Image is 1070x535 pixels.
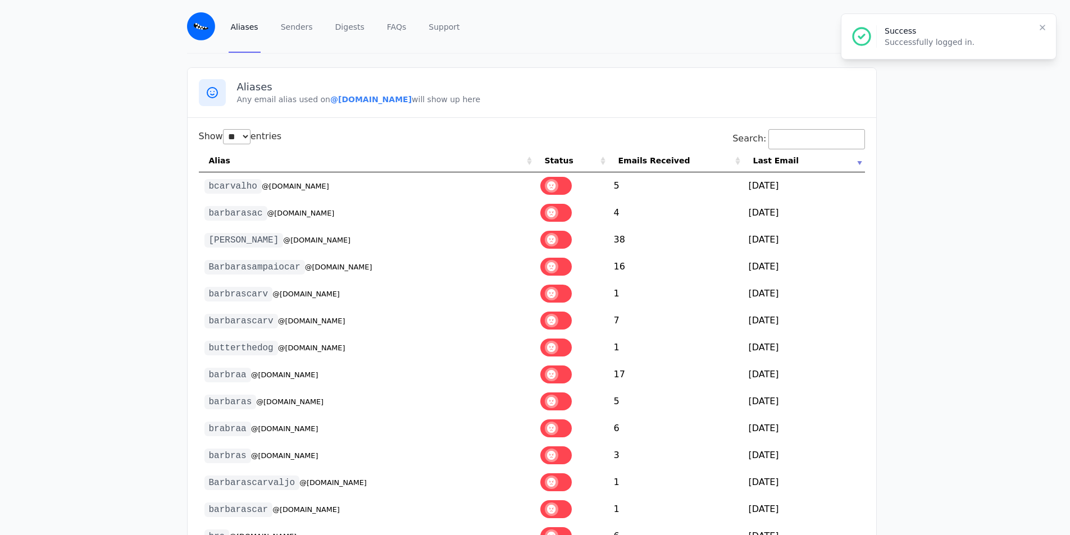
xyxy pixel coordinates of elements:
[743,253,865,280] td: [DATE]
[608,226,743,253] td: 38
[251,371,318,379] small: @[DOMAIN_NAME]
[743,226,865,253] td: [DATE]
[204,314,278,328] code: barbarascarv
[305,263,372,271] small: @[DOMAIN_NAME]
[204,422,251,436] code: brabraa
[608,172,743,199] td: 5
[237,94,865,105] p: Any email alias used on will show up here
[608,496,743,523] td: 1
[743,388,865,415] td: [DATE]
[608,280,743,307] td: 1
[608,149,743,172] th: Emails Received: activate to sort column ascending
[608,469,743,496] td: 1
[262,182,329,190] small: @[DOMAIN_NAME]
[743,307,865,334] td: [DATE]
[278,344,345,352] small: @[DOMAIN_NAME]
[278,317,345,325] small: @[DOMAIN_NAME]
[743,496,865,523] td: [DATE]
[608,334,743,361] td: 1
[204,368,251,382] code: barbraa
[251,424,318,433] small: @[DOMAIN_NAME]
[608,442,743,469] td: 3
[204,395,257,409] code: barbaras
[204,179,262,194] code: bcarvalho
[204,502,273,517] code: barbarascar
[743,334,865,361] td: [DATE]
[743,442,865,469] td: [DATE]
[743,172,865,199] td: [DATE]
[283,236,350,244] small: @[DOMAIN_NAME]
[272,290,340,298] small: @[DOMAIN_NAME]
[204,260,305,275] code: Barbarasampaiocar
[199,131,282,141] label: Show entries
[256,397,324,406] small: @[DOMAIN_NAME]
[743,469,865,496] td: [DATE]
[267,209,335,217] small: @[DOMAIN_NAME]
[608,253,743,280] td: 16
[204,233,284,248] code: [PERSON_NAME]
[743,280,865,307] td: [DATE]
[732,133,864,144] label: Search:
[204,475,300,490] code: Barbarascarvaljo
[272,505,340,514] small: @[DOMAIN_NAME]
[237,80,865,94] h3: Aliases
[608,361,743,388] td: 17
[204,206,267,221] code: barbarasac
[299,478,367,487] small: @[DOMAIN_NAME]
[743,199,865,226] td: [DATE]
[608,199,743,226] td: 4
[204,449,251,463] code: barbras
[330,95,412,104] b: @[DOMAIN_NAME]
[743,361,865,388] td: [DATE]
[743,149,865,172] th: Last Email: activate to sort column ascending
[204,341,278,355] code: butterthedog
[199,149,535,172] th: Alias: activate to sort column ascending
[251,451,318,460] small: @[DOMAIN_NAME]
[768,129,865,149] input: Search:
[885,36,1029,48] p: Successfully logged in.
[608,388,743,415] td: 5
[187,12,215,40] img: Email Monster
[743,415,865,442] td: [DATE]
[608,307,743,334] td: 7
[204,287,273,301] code: barbrascarv
[535,149,608,172] th: Status: activate to sort column ascending
[885,26,916,35] span: Success
[608,415,743,442] td: 6
[223,129,251,144] select: Showentries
